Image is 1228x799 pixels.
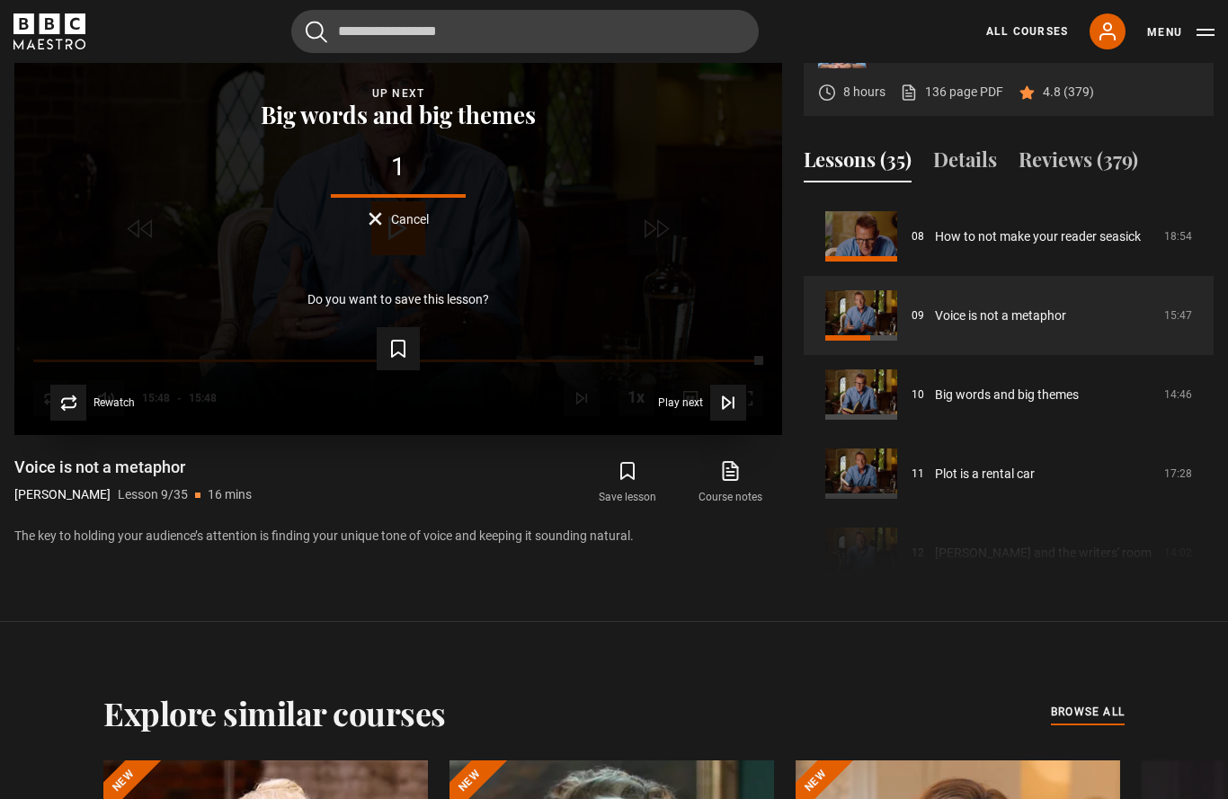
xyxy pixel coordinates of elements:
[391,213,429,226] span: Cancel
[291,10,759,53] input: Search
[14,485,111,504] p: [PERSON_NAME]
[118,485,188,504] p: Lesson 9/35
[935,386,1079,404] a: Big words and big themes
[933,145,997,182] button: Details
[843,83,885,102] p: 8 hours
[658,397,703,408] span: Play next
[369,212,429,226] button: Cancel
[43,155,753,180] div: 1
[307,293,489,306] p: Do you want to save this lesson?
[103,694,446,732] h2: Explore similar courses
[14,457,252,478] h1: Voice is not a metaphor
[900,83,1003,102] a: 136 page PDF
[14,4,782,435] video-js: Video Player
[255,102,541,128] button: Big words and big themes
[935,306,1066,325] a: Voice is not a metaphor
[43,84,753,102] div: Up next
[804,145,912,182] button: Lessons (35)
[50,385,135,421] button: Rewatch
[93,397,135,408] span: Rewatch
[208,485,252,504] p: 16 mins
[1051,703,1125,721] span: browse all
[1043,83,1094,102] p: 4.8 (379)
[658,385,746,421] button: Play next
[935,465,1035,484] a: Plot is a rental car
[13,13,85,49] svg: BBC Maestro
[576,457,679,509] button: Save lesson
[986,23,1068,40] a: All Courses
[1051,703,1125,723] a: browse all
[306,21,327,43] button: Submit the search query
[935,227,1141,246] a: How to not make your reader seasick
[680,457,782,509] a: Course notes
[1019,145,1138,182] button: Reviews (379)
[14,527,782,546] p: The key to holding your audience’s attention is finding your unique tone of voice and keeping it ...
[1147,23,1215,41] button: Toggle navigation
